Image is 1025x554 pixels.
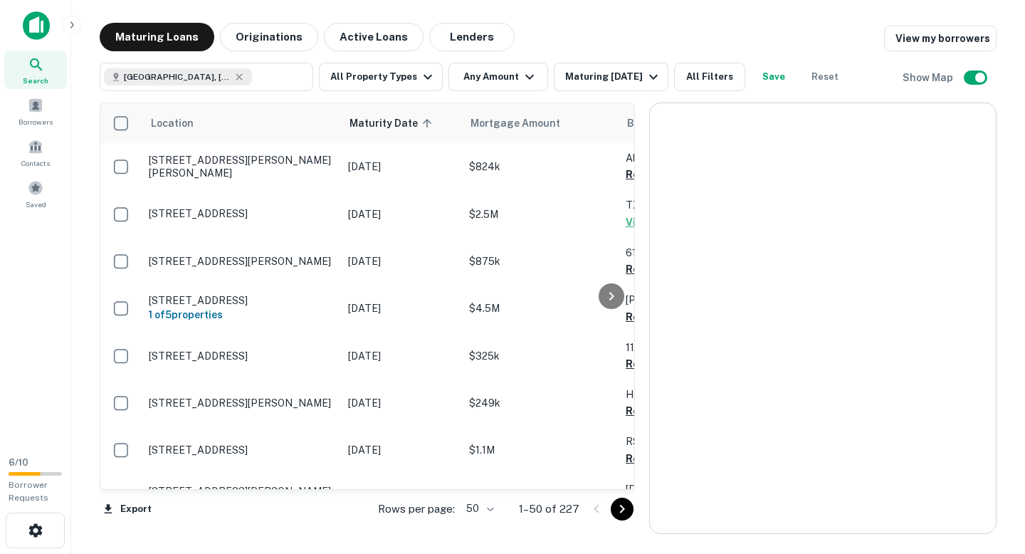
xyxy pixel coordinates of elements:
[626,434,768,449] p: RSG & Fratelli 2 LLC
[469,159,611,174] p: $824k
[149,307,334,323] h6: 1 of 5 properties
[469,207,611,222] p: $2.5M
[220,23,318,51] button: Originations
[674,63,745,91] button: All Filters
[4,92,67,130] a: Borrowers
[626,450,741,467] button: Request Borrower Info
[324,23,424,51] button: Active Loans
[461,498,496,519] div: 50
[348,207,455,222] p: [DATE]
[954,394,1025,463] iframe: Chat Widget
[469,348,611,364] p: $325k
[348,442,455,458] p: [DATE]
[348,300,455,316] p: [DATE]
[348,395,455,411] p: [DATE]
[626,481,768,497] p: [PERSON_NAME]
[751,63,797,91] button: Save your search to get updates of matches that match your search criteria.
[627,115,702,132] span: Borrower Name
[626,308,741,325] button: Request Borrower Info
[349,115,436,132] span: Maturity Date
[626,214,689,231] button: View Details
[469,254,611,269] p: $875k
[341,103,462,143] th: Maturity Date
[23,11,50,40] img: capitalize-icon.png
[626,150,768,166] p: Allas LLC
[626,292,768,308] p: [PERSON_NAME]
[884,26,997,51] a: View my borrowers
[448,63,548,91] button: Any Amount
[100,498,155,520] button: Export
[903,70,955,85] h6: Show Map
[9,480,48,503] span: Borrower Requests
[319,63,443,91] button: All Property Types
[100,23,214,51] button: Maturing Loans
[626,355,741,372] button: Request Borrower Info
[462,103,619,143] th: Mortgage Amount
[149,444,334,456] p: [STREET_ADDRESS]
[23,75,48,86] span: Search
[149,207,334,220] p: [STREET_ADDRESS]
[519,501,579,518] p: 1–50 of 227
[378,501,455,518] p: Rows per page:
[469,395,611,411] p: $249k
[471,115,579,132] span: Mortgage Amount
[149,485,334,511] p: [STREET_ADDRESS][PERSON_NAME][PERSON_NAME]
[149,397,334,409] p: [STREET_ADDRESS][PERSON_NAME]
[150,115,194,132] span: Location
[626,166,741,183] button: Request Borrower Info
[626,402,741,419] button: Request Borrower Info
[626,340,768,355] p: 11500 HW 290 LTD
[348,348,455,364] p: [DATE]
[4,51,67,89] a: Search
[429,23,515,51] button: Lenders
[19,116,53,127] span: Borrowers
[469,300,611,316] p: $4.5M
[348,254,455,269] p: [DATE]
[26,199,46,210] span: Saved
[4,174,67,213] a: Saved
[626,245,768,261] p: 6120 Tarnef LLC
[142,103,341,143] th: Location
[554,63,668,91] button: Maturing [DATE]
[348,159,455,174] p: [DATE]
[21,157,50,169] span: Contacts
[149,350,334,362] p: [STREET_ADDRESS]
[626,387,768,402] p: Houston Land Bank
[802,63,848,91] button: Reset
[611,498,634,521] button: Go to next page
[149,154,334,179] p: [STREET_ADDRESS][PERSON_NAME][PERSON_NAME]
[4,133,67,172] a: Contacts
[149,294,334,307] p: [STREET_ADDRESS]
[124,70,231,83] span: [GEOGRAPHIC_DATA], [GEOGRAPHIC_DATA], [GEOGRAPHIC_DATA]
[9,457,28,468] span: 6 / 10
[469,442,611,458] p: $1.1M
[626,197,768,213] p: TXH Broad LLC
[149,255,334,268] p: [STREET_ADDRESS][PERSON_NAME]
[565,68,662,85] div: Maturing [DATE]
[626,261,741,278] button: Request Borrower Info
